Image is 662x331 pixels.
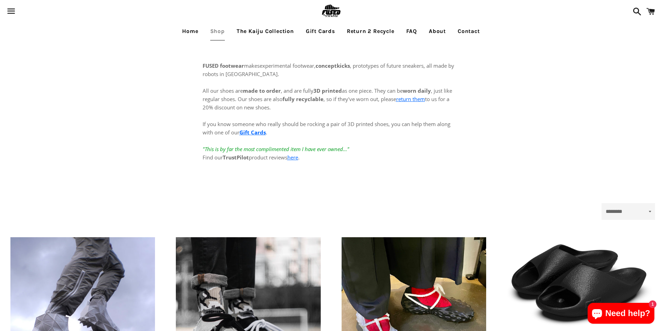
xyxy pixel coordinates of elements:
p: All our shoes are , and are fully as one piece. They can be , just like regular shoes. Our shoes ... [203,78,460,162]
a: here [287,154,298,161]
em: "This is by far the most complimented item I have ever owned..." [203,146,349,152]
a: The Kaiju Collection [231,23,299,40]
a: Gift Cards [301,23,340,40]
strong: fully recyclable [283,96,324,102]
a: Home [177,23,203,40]
strong: conceptkicks [316,62,350,69]
a: Shop [205,23,230,40]
strong: worn daily [403,87,431,94]
a: Contact [452,23,485,40]
inbox-online-store-chat: Shopify online store chat [586,303,656,325]
a: return them [396,96,425,102]
span: experimental footwear, , prototypes of future sneakers, all made by robots in [GEOGRAPHIC_DATA]. [203,62,454,77]
strong: TrustPilot [223,154,249,161]
strong: FUSED footwear [203,62,244,69]
a: About [424,23,451,40]
a: Gift Cards [239,129,266,136]
a: Return 2 Recycle [342,23,400,40]
a: FAQ [401,23,422,40]
strong: made to order [243,87,281,94]
a: Slate-Black [507,237,652,329]
span: makes [203,62,260,69]
strong: 3D printed [313,87,342,94]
